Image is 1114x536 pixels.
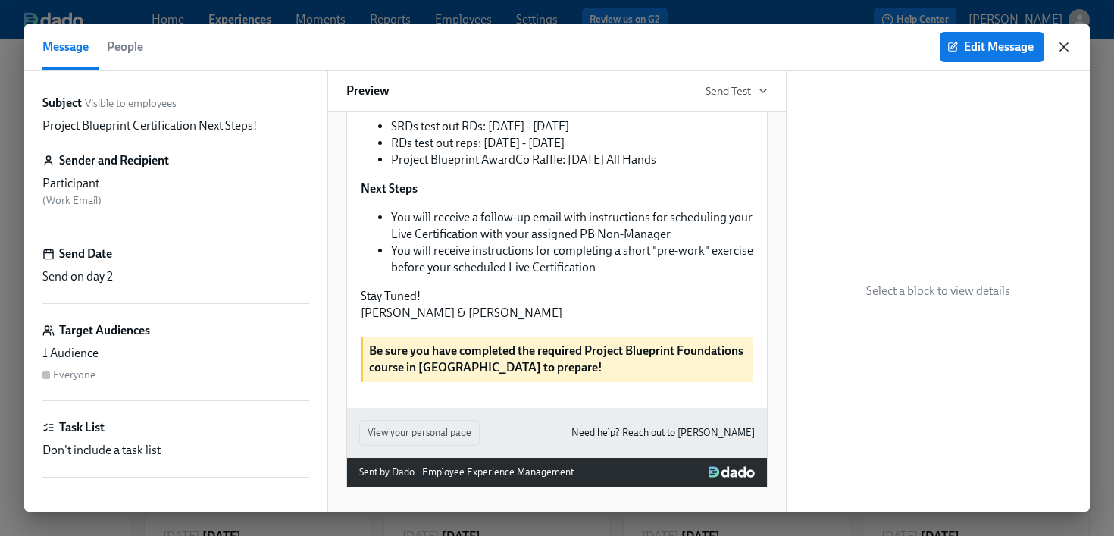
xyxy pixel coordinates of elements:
[59,419,105,436] h6: Task List
[950,39,1034,55] span: Edit Message
[940,32,1044,62] button: Edit Message
[42,118,257,134] p: Project Blueprint Certification Next Steps!
[368,425,471,440] span: View your personal page
[42,268,309,285] div: Send on day 2
[42,442,309,459] div: Don't include a task list
[709,466,755,478] img: Dado
[59,152,169,169] h6: Sender and Recipient
[42,194,102,207] span: ( Work Email )
[59,246,112,262] h6: Send Date
[571,425,755,441] a: Need help? Reach out to [PERSON_NAME]
[359,420,480,446] button: View your personal page
[359,335,755,384] div: Be sure you have completed the required Project Blueprint Foundations course in [GEOGRAPHIC_DATA]...
[346,83,390,99] h6: Preview
[787,71,1090,512] div: Select a block to view details
[359,464,574,481] div: Sent by Dado - Employee Experience Management
[85,96,177,111] span: Visible to employees
[42,36,89,58] span: Message
[59,322,150,339] h6: Target Audiences
[42,95,82,111] label: Subject
[42,345,309,362] div: 1 Audience
[706,83,768,99] button: Send Test
[42,175,309,192] div: Participant
[53,368,95,382] div: Everyone
[107,36,143,58] span: People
